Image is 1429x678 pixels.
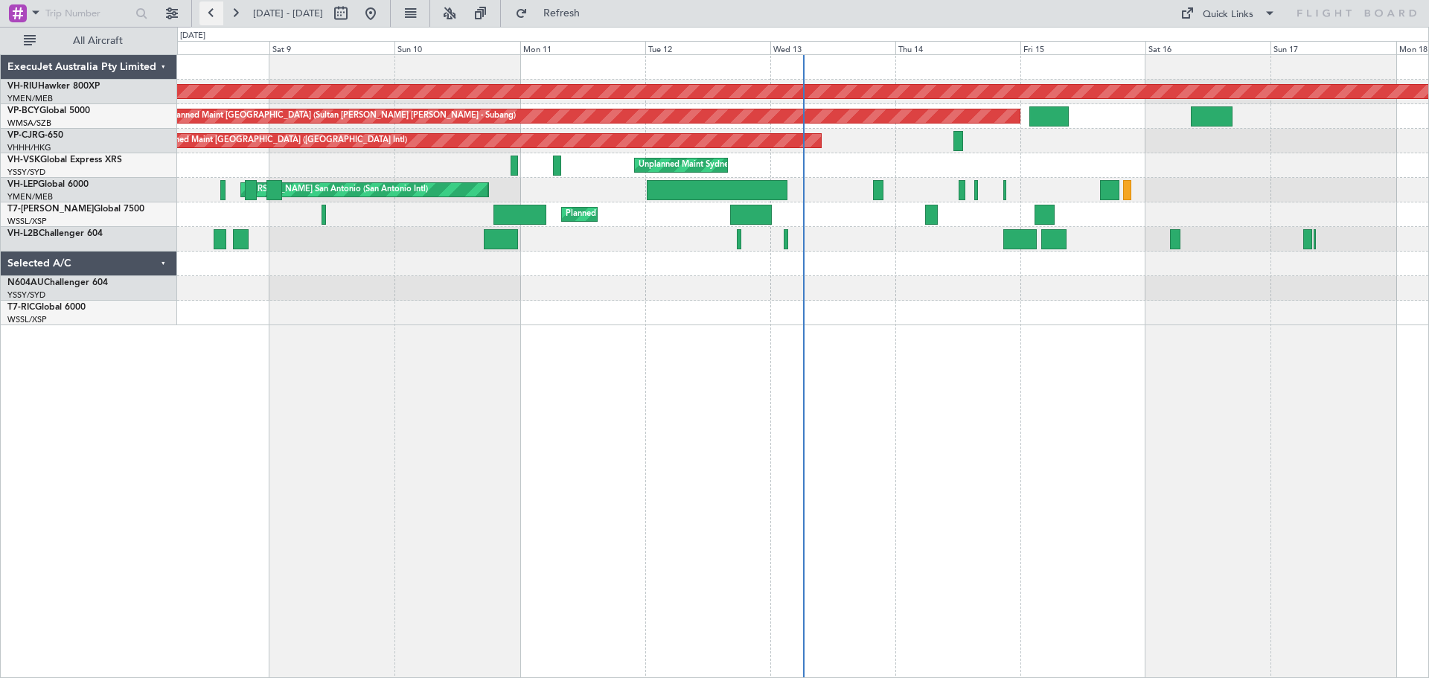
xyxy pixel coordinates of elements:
span: VH-RIU [7,82,38,91]
span: T7-[PERSON_NAME] [7,205,94,214]
a: VP-BCYGlobal 5000 [7,106,90,115]
div: Sun 10 [394,41,520,54]
div: Fri 15 [1020,41,1145,54]
a: VH-LEPGlobal 6000 [7,180,89,189]
div: Planned Maint [GEOGRAPHIC_DATA] ([GEOGRAPHIC_DATA]) [566,203,800,226]
a: YMEN/MEB [7,93,53,104]
div: Fri 8 [144,41,269,54]
a: VH-L2BChallenger 604 [7,229,103,238]
span: Refresh [531,8,593,19]
a: YSSY/SYD [7,290,45,301]
div: Thu 14 [895,41,1020,54]
div: Wed 13 [770,41,895,54]
a: N604AUChallenger 604 [7,278,108,287]
div: Planned Maint [GEOGRAPHIC_DATA] ([GEOGRAPHIC_DATA] Intl) [159,129,407,152]
button: Quick Links [1173,1,1283,25]
span: [DATE] - [DATE] [253,7,323,20]
div: Sun 17 [1270,41,1396,54]
span: VP-CJR [7,131,38,140]
span: T7-RIC [7,303,35,312]
span: All Aircraft [39,36,157,46]
a: T7-[PERSON_NAME]Global 7500 [7,205,144,214]
a: T7-RICGlobal 6000 [7,303,86,312]
button: All Aircraft [16,29,162,53]
a: VH-VSKGlobal Express XRS [7,156,122,164]
span: N604AU [7,278,44,287]
a: VP-CJRG-650 [7,131,63,140]
button: Refresh [508,1,598,25]
a: VHHH/HKG [7,142,51,153]
input: Trip Number [45,2,131,25]
span: VH-L2B [7,229,39,238]
div: Tue 12 [645,41,770,54]
div: [DATE] [180,30,205,42]
div: Quick Links [1203,7,1253,22]
a: VH-RIUHawker 800XP [7,82,100,91]
span: VP-BCY [7,106,39,115]
span: VH-VSK [7,156,40,164]
div: Planned Maint [GEOGRAPHIC_DATA] (Sultan [PERSON_NAME] [PERSON_NAME] - Subang) [169,105,516,127]
div: Sat 9 [269,41,394,54]
a: WMSA/SZB [7,118,51,129]
div: Mon 11 [520,41,645,54]
a: WSSL/XSP [7,216,47,227]
a: WSSL/XSP [7,314,47,325]
div: Sat 16 [1145,41,1270,54]
div: [PERSON_NAME] San Antonio (San Antonio Intl) [245,179,428,201]
div: Unplanned Maint Sydney ([PERSON_NAME] Intl) [639,154,822,176]
a: YSSY/SYD [7,167,45,178]
a: YMEN/MEB [7,191,53,202]
span: VH-LEP [7,180,38,189]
